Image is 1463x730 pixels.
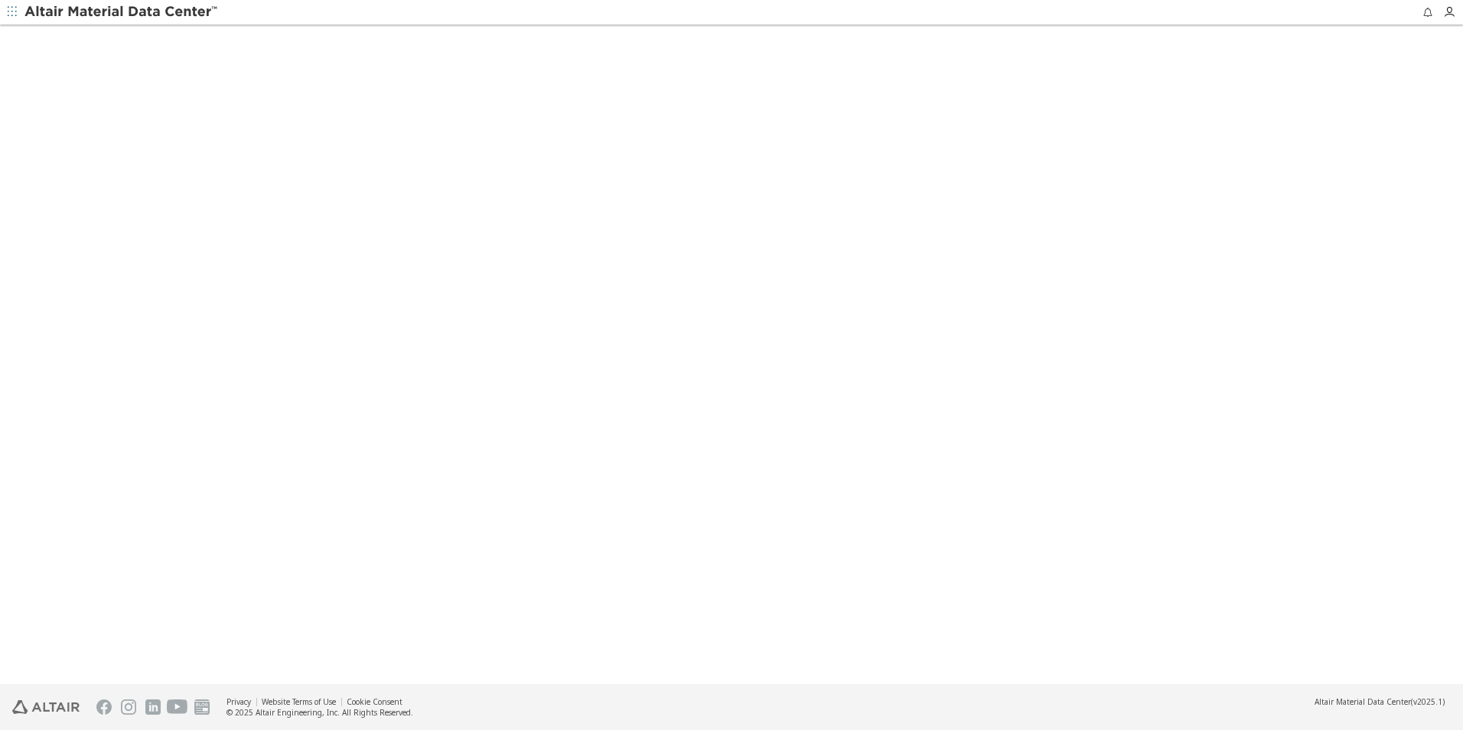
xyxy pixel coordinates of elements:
[1315,696,1411,707] span: Altair Material Data Center
[262,696,336,707] a: Website Terms of Use
[226,696,251,707] a: Privacy
[1315,696,1445,707] div: (v2025.1)
[347,696,402,707] a: Cookie Consent
[12,700,80,714] img: Altair Engineering
[24,5,220,20] img: Altair Material Data Center
[226,707,413,718] div: © 2025 Altair Engineering, Inc. All Rights Reserved.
